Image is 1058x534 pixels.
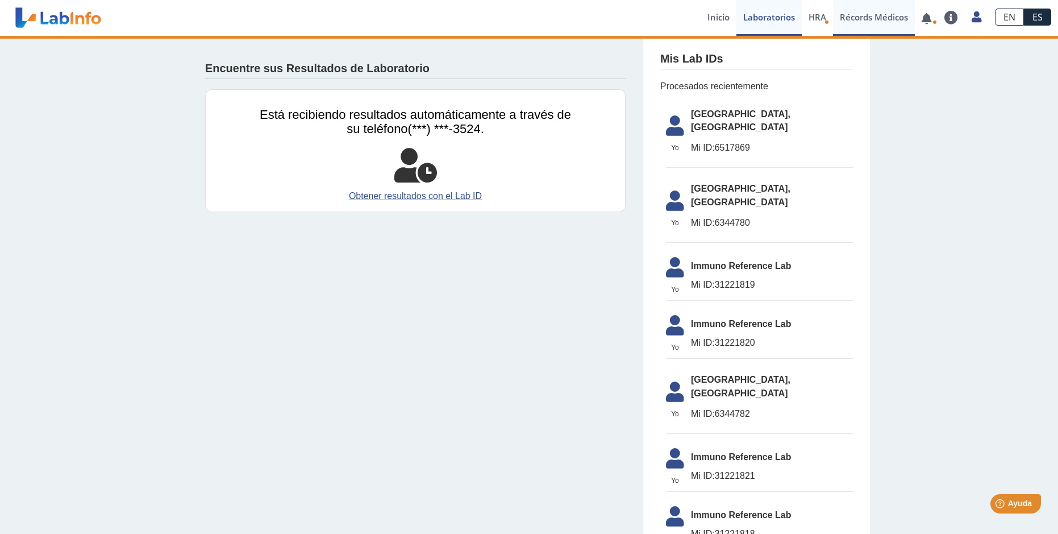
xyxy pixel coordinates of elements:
[691,280,715,289] span: Mi ID:
[691,450,853,464] span: Immuno Reference Lab
[957,490,1045,521] iframe: Help widget launcher
[691,278,853,292] span: 31221819
[205,62,430,76] h4: Encuentre sus Resultados de Laboratorio
[691,409,715,419] span: Mi ID:
[260,107,571,136] span: Está recibiendo resultados automáticamente a través de su teléfono
[659,218,691,228] span: Yo
[691,471,715,481] span: Mi ID:
[691,469,853,483] span: 31221821
[691,317,853,331] span: Immuno Reference Lab
[809,11,826,23] span: HRA
[691,216,853,230] span: 6344780
[691,141,853,155] span: 6517869
[691,143,715,152] span: Mi ID:
[691,338,715,347] span: Mi ID:
[691,218,715,227] span: Mi ID:
[691,259,853,273] span: Immuno Reference Lab
[659,284,691,295] span: Yo
[995,9,1024,26] a: EN
[260,189,571,203] a: Obtener resultados con el Lab ID
[660,80,853,93] span: Procesados recientemente
[691,336,853,350] span: 31221820
[691,182,853,209] span: [GEOGRAPHIC_DATA], [GEOGRAPHIC_DATA]
[659,475,691,486] span: Yo
[691,407,853,421] span: 6344782
[659,143,691,153] span: Yo
[659,342,691,353] span: Yo
[660,52,723,66] h4: Mis Lab IDs
[1024,9,1051,26] a: ES
[691,107,853,135] span: [GEOGRAPHIC_DATA], [GEOGRAPHIC_DATA]
[659,409,691,419] span: Yo
[691,508,853,522] span: Immuno Reference Lab
[691,373,853,400] span: [GEOGRAPHIC_DATA], [GEOGRAPHIC_DATA]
